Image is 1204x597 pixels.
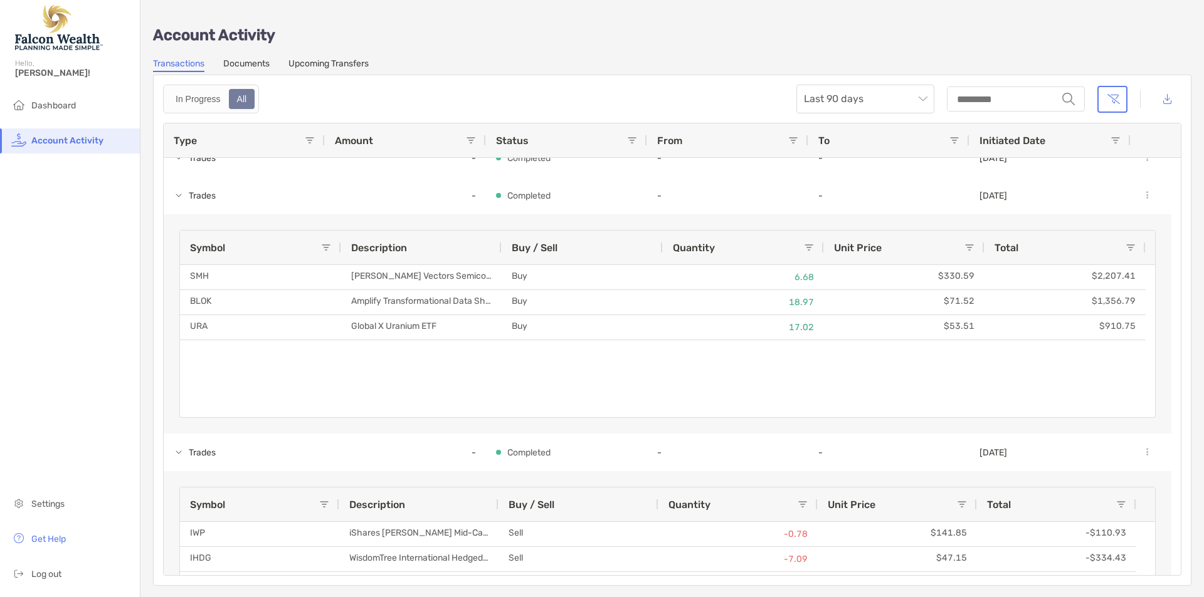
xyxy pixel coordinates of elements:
[15,68,132,78] span: [PERSON_NAME]!
[657,135,682,147] span: From
[349,499,405,511] span: Description
[507,445,551,460] p: Completed
[11,496,26,511] img: settings icon
[31,135,103,146] span: Account Activity
[351,242,407,254] span: Description
[31,499,65,509] span: Settings
[31,100,76,111] span: Dashboard
[11,132,26,147] img: activity icon
[169,90,228,108] div: In Progress
[834,242,882,254] span: Unit Price
[507,150,551,166] p: Completed
[180,522,339,546] div: IWP
[223,58,270,72] a: Documents
[163,85,259,113] div: segmented control
[668,526,808,542] p: -0.78
[824,265,985,289] div: $330.59
[995,242,1018,254] span: Total
[818,572,977,596] div: $604.24
[1097,86,1127,113] button: Clear filters
[180,547,339,571] div: IHDG
[339,547,499,571] div: WisdomTree International Hedged Quality Dividend Growth Fund
[985,290,1146,314] div: $1,356.79
[11,566,26,581] img: logout icon
[980,135,1045,147] span: Initiated Date
[341,315,502,340] div: Global X Uranium ETF
[980,447,1007,458] p: [DATE]
[977,522,1136,546] div: -$110.93
[673,294,814,310] p: 18.97
[180,572,339,596] div: QQQ
[502,290,663,314] div: Buy
[818,190,959,201] p: -
[499,572,658,596] div: Sell
[668,551,808,567] p: -7.09
[190,242,225,254] span: Symbol
[499,522,658,546] div: Sell
[987,499,1011,511] span: Total
[11,97,26,112] img: household icon
[341,290,502,314] div: Amplify Transformational Data Sharing ETF
[341,265,502,289] div: [PERSON_NAME] Vectors Semiconductor ETF
[657,447,798,458] p: -
[509,499,554,511] span: Buy / Sell
[180,315,341,340] div: URA
[499,547,658,571] div: Sell
[668,499,710,511] span: Quantity
[174,135,197,147] span: Type
[512,242,557,254] span: Buy / Sell
[818,447,959,458] p: -
[673,269,814,285] p: 6.68
[502,265,663,289] div: Buy
[325,177,486,214] div: -
[335,135,373,147] span: Amount
[189,442,216,463] span: Trades
[153,28,1191,43] p: Account Activity
[339,572,499,596] div: INVESCO QQQ Trust
[985,265,1146,289] div: $2,207.41
[818,522,977,546] div: $141.85
[189,185,216,206] span: Trades
[502,315,663,340] div: Buy
[985,315,1146,340] div: $910.75
[496,135,529,147] span: Status
[828,499,875,511] span: Unit Price
[1062,93,1075,105] img: input icon
[153,58,204,72] a: Transactions
[977,547,1136,571] div: -$334.43
[824,290,985,314] div: $71.52
[657,190,798,201] p: -
[180,265,341,289] div: SMH
[980,153,1007,164] p: [DATE]
[657,153,798,164] p: -
[325,433,486,471] div: -
[507,188,551,204] p: Completed
[339,522,499,546] div: iShares [PERSON_NAME] Mid-Cap Growth ETF
[31,569,61,579] span: Log out
[673,319,814,335] p: 17.02
[180,290,341,314] div: BLOK
[230,90,254,108] div: All
[980,190,1007,201] p: [DATE]
[11,531,26,546] img: get-help icon
[673,242,715,254] span: Quantity
[15,5,103,50] img: Falcon Wealth Planning Logo
[190,499,225,511] span: Symbol
[977,572,1136,596] div: -$418.66
[189,148,216,169] span: Trades
[824,315,985,340] div: $53.51
[818,135,830,147] span: To
[31,534,66,544] span: Get Help
[818,153,959,164] p: -
[325,139,486,177] div: -
[804,85,927,113] span: Last 90 days
[288,58,369,72] a: Upcoming Transfers
[818,547,977,571] div: $47.15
